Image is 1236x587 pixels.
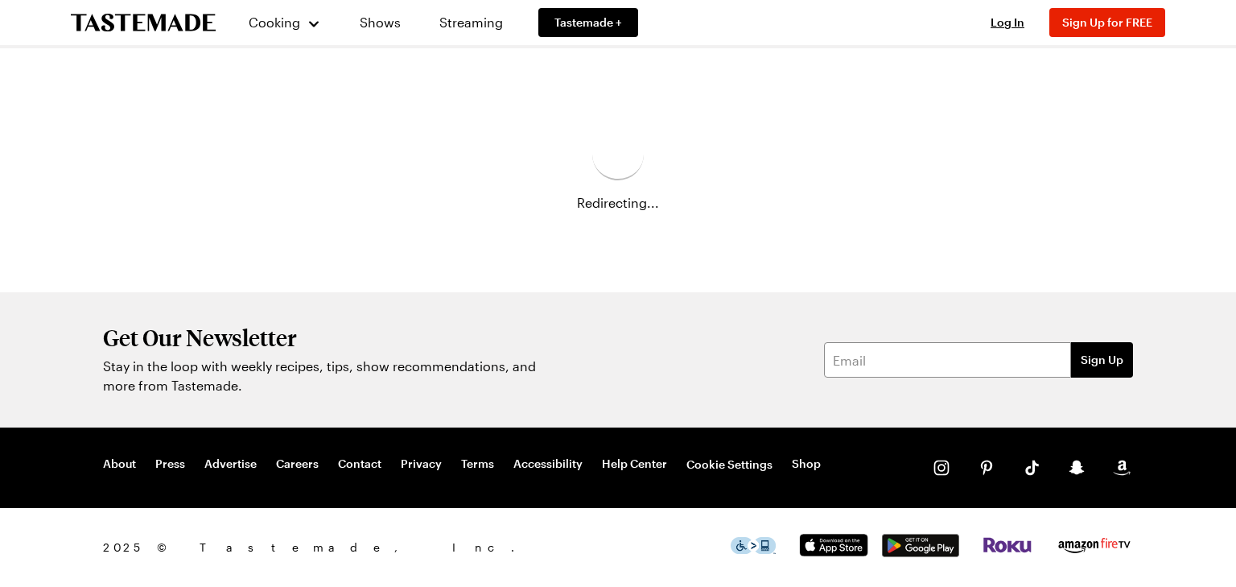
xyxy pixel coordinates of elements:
[882,544,959,560] a: Google Play
[1056,544,1133,559] a: Amazon Fire TV
[795,544,872,559] a: App Store
[103,325,546,350] h2: Get Our Newsletter
[602,457,667,473] a: Help Center
[1049,8,1165,37] button: Sign Up for FREE
[248,3,321,42] button: Cooking
[538,8,638,37] a: Tastemade +
[103,357,546,395] p: Stay in the loop with weekly recipes, tips, show recommendations, and more from Tastemade.
[103,457,821,473] nav: Footer
[982,540,1033,556] a: Roku
[103,539,731,556] span: 2025 © Tastemade, Inc.
[991,15,1024,29] span: Log In
[155,457,185,473] a: Press
[1071,342,1133,378] button: Sign Up
[461,457,494,473] a: Terms
[975,14,1040,31] button: Log In
[686,457,772,473] button: Cookie Settings
[554,14,622,31] span: Tastemade +
[824,342,1071,378] input: Email
[103,457,136,473] a: About
[338,457,381,473] a: Contact
[577,193,659,213] span: Redirecting...
[982,537,1033,553] img: Roku
[792,457,821,473] a: Shop
[731,541,776,556] a: This icon serves as a link to download the Level Access assistive technology app for individuals ...
[795,534,872,557] img: App Store
[731,537,776,554] img: This icon serves as a link to download the Level Access assistive technology app for individuals ...
[249,14,300,30] span: Cooking
[1081,352,1123,368] span: Sign Up
[513,457,583,473] a: Accessibility
[204,457,257,473] a: Advertise
[71,14,216,32] a: To Tastemade Home Page
[1056,535,1133,556] img: Amazon Fire TV
[882,534,959,557] img: Google Play
[276,457,319,473] a: Careers
[401,457,442,473] a: Privacy
[1062,15,1152,29] span: Sign Up for FREE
